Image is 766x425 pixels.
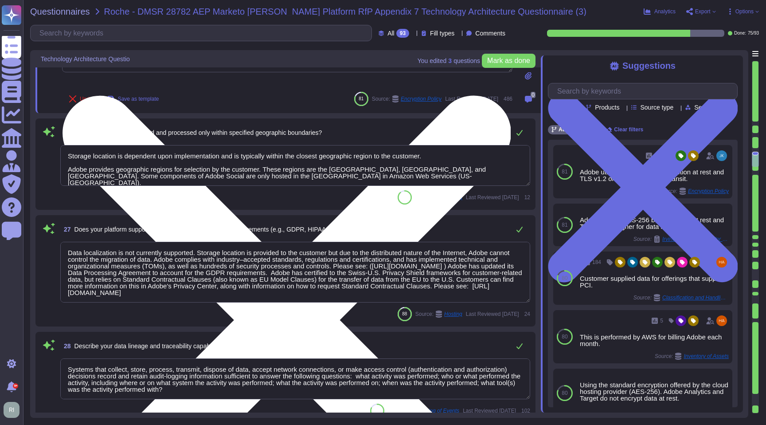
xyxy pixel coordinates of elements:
span: 24 [523,311,530,317]
img: user [716,257,727,268]
span: 26 [60,130,71,136]
button: Mark as done [482,54,535,68]
span: Done: [734,31,746,35]
img: user [4,402,20,418]
button: Analytics [644,8,676,15]
span: 75 / 93 [748,31,759,35]
span: 102 [520,408,530,413]
textarea: Storage location is dependent upon implementation and is typically within the closest geographic ... [60,145,530,186]
span: Fill types [430,30,454,36]
textarea: Data localization is not currently supported. Storage location is provided to the customer but du... [60,242,530,303]
span: Technology Architecture Questio [41,56,130,62]
span: 82 [375,408,379,413]
span: Comments [475,30,505,36]
input: Search by keywords [35,25,371,41]
div: This is performed by AWS for billing Adobe each month. [580,334,729,347]
span: Questionnaires [30,7,90,16]
span: Mark as done [487,57,530,64]
span: 27 [60,226,71,232]
span: 80 [562,390,567,396]
span: 12 [523,195,530,200]
span: 80 [562,275,567,281]
span: All [387,30,395,36]
input: Search by keywords [553,83,737,99]
span: Inventory of Assets [684,354,729,359]
span: 81 [359,96,363,101]
span: Roche - DMSR 28782 AEP Marketo [PERSON_NAME] Platform RfP Appendix 7 Technology Architecture Ques... [104,7,586,16]
span: Options [735,9,754,14]
span: 81 [562,222,567,228]
div: 93 [396,29,409,38]
span: Source: [655,353,729,360]
img: user [716,150,727,161]
span: 0 [531,92,535,98]
span: Export [695,9,711,14]
span: 28 [60,343,71,349]
span: 88 [402,311,407,316]
span: 81 [562,169,567,174]
span: Source: [633,407,729,414]
span: 5 [660,318,663,323]
span: 88 [402,195,407,200]
textarea: Systems that collect, store, process, transmit, dispose of data, accept network connections, or m... [60,358,530,399]
div: Using the standard encryption offered by the cloud hosting provider (AES-256). Adobe Analytics an... [580,382,729,401]
button: user [2,400,26,420]
b: 3 [448,58,452,64]
span: Analytics [654,9,676,14]
div: 9+ [13,383,18,389]
span: You edited question s [418,58,480,64]
img: user [716,315,727,326]
span: 80 [562,334,567,339]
